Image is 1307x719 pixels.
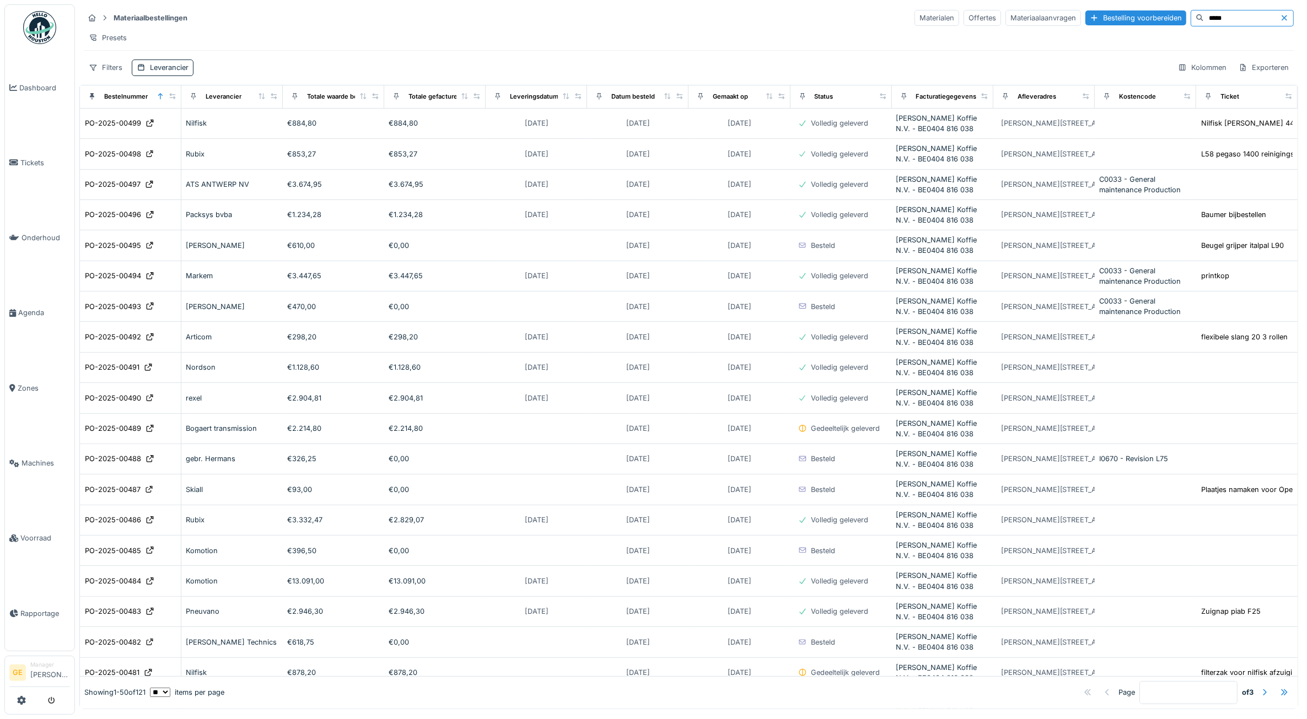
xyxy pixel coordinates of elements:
div: items per page [150,687,224,698]
div: [PERSON_NAME] Koffie N.V. - BE0404 816 038 [896,570,989,591]
div: €1.234,28 [287,209,380,220]
div: €3.447,65 [389,271,481,281]
div: Volledig geleverd [811,209,869,220]
div: [PERSON_NAME][STREET_ADDRESS] [1001,271,1127,281]
div: Packsys bvba [186,209,278,220]
div: [DATE] [626,118,650,128]
div: [DATE] [728,362,751,372]
div: PO-2025-00495 [85,240,141,251]
div: Volledig geleverd [811,118,869,128]
div: [PERSON_NAME][STREET_ADDRESS] [1001,667,1127,678]
div: flexibele slang 20 3 rollen [1201,332,1288,342]
div: [DATE] [626,515,650,525]
div: PO-2025-00491 [85,362,139,372]
strong: Materiaalbestellingen [109,13,192,23]
div: PO-2025-00482 [85,637,141,647]
div: [PERSON_NAME] Koffie N.V. - BE0404 816 038 [896,540,989,561]
div: €3.447,65 [287,271,380,281]
div: Gedeeltelijk geleverd [811,667,880,678]
div: [DATE] [728,576,751,586]
div: [DATE] [525,332,548,342]
div: [DATE] [525,362,548,372]
div: [DATE] [525,576,548,586]
div: PO-2025-00492 [85,332,141,342]
div: Status [815,92,833,101]
div: [DATE] [728,606,751,617]
div: Volledig geleverd [811,515,869,525]
span: Agenda [18,307,70,318]
div: Materiaalaanvragen [1005,10,1081,26]
div: Volledig geleverd [811,576,869,586]
div: [PERSON_NAME][STREET_ADDRESS] [1001,332,1127,342]
div: [PERSON_NAME] Technics [186,637,278,647]
div: [PERSON_NAME][STREET_ADDRESS] [1001,301,1127,312]
div: [PERSON_NAME] Koffie N.V. - BE0404 816 038 [896,174,989,195]
div: PO-2025-00488 [85,453,141,464]
div: €2.904,81 [389,393,481,403]
div: ATS ANTWERP NV [186,179,278,190]
a: GE Manager[PERSON_NAME] [9,661,70,687]
div: [PERSON_NAME] Koffie N.V. - BE0404 816 038 [896,631,989,652]
div: Baumer bijbestellen [1201,209,1266,220]
div: PO-2025-00490 [85,393,141,403]
div: €93,00 [287,484,380,495]
div: [DATE] [626,332,650,342]
div: Datum besteld [611,92,655,101]
div: Volledig geleverd [811,393,869,403]
div: [PERSON_NAME][STREET_ADDRESS] [1001,637,1127,647]
div: Totale gefactureerde waarde [408,92,494,101]
div: [DATE] [728,545,751,556]
a: Tickets [5,125,74,200]
div: [PERSON_NAME][STREET_ADDRESS] [1001,423,1127,434]
a: Onderhoud [5,201,74,275]
div: [DATE] [525,149,548,159]
div: €2.904,81 [287,393,380,403]
div: [PERSON_NAME][STREET_ADDRESS] [1001,515,1127,525]
div: €878,20 [287,667,380,678]
div: Volledig geleverd [811,332,869,342]
div: €0,00 [389,240,481,251]
div: Komotion [186,576,278,586]
img: Badge_color-CXgf-gQk.svg [23,11,56,44]
div: Materialen [915,10,959,26]
div: Totale waarde besteld [307,92,373,101]
div: Presets [84,30,132,46]
div: [DATE] [728,484,751,495]
div: Volledig geleverd [811,271,869,281]
div: €326,25 [287,453,380,464]
div: Leverancier [150,62,189,73]
div: [PERSON_NAME] Koffie N.V. - BE0404 816 038 [896,204,989,225]
div: €2.946,30 [287,606,380,617]
div: [DATE] [525,606,548,617]
div: [DATE] [728,515,751,525]
div: printkop [1201,271,1229,281]
div: [DATE] [626,453,650,464]
div: gebr. Hermans [186,453,278,464]
div: [PERSON_NAME] Koffie N.V. - BE0404 816 038 [896,601,989,622]
div: [DATE] [728,209,751,220]
div: [PERSON_NAME][STREET_ADDRESS] [1001,606,1127,617]
div: [DATE] [626,393,650,403]
div: [DATE] [728,423,751,434]
div: PO-2025-00489 [85,423,141,434]
div: €0,00 [389,545,481,556]
div: [DATE] [525,209,548,220]
div: [PERSON_NAME][STREET_ADDRESS] [1001,545,1127,556]
span: Tickets [20,158,70,168]
div: €3.332,47 [287,515,380,525]
div: [PERSON_NAME][STREET_ADDRESS] [1001,179,1127,190]
a: Rapportage [5,576,74,651]
div: C0033 - General maintenance Production [1099,266,1192,286]
div: [PERSON_NAME] Koffie N.V. - BE0404 816 038 [896,143,989,164]
div: [DATE] [626,576,650,586]
div: €618,75 [287,637,380,647]
div: Gemaakt op [713,92,748,101]
div: Rubix [186,515,278,525]
div: [PERSON_NAME] Koffie N.V. - BE0404 816 038 [896,357,989,378]
a: Agenda [5,275,74,350]
div: Leverancier [206,92,241,101]
div: Manager [30,661,70,669]
div: Bestelnummer [104,92,148,101]
a: Machines [5,425,74,500]
div: [PERSON_NAME] Koffie N.V. - BE0404 816 038 [896,510,989,531]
